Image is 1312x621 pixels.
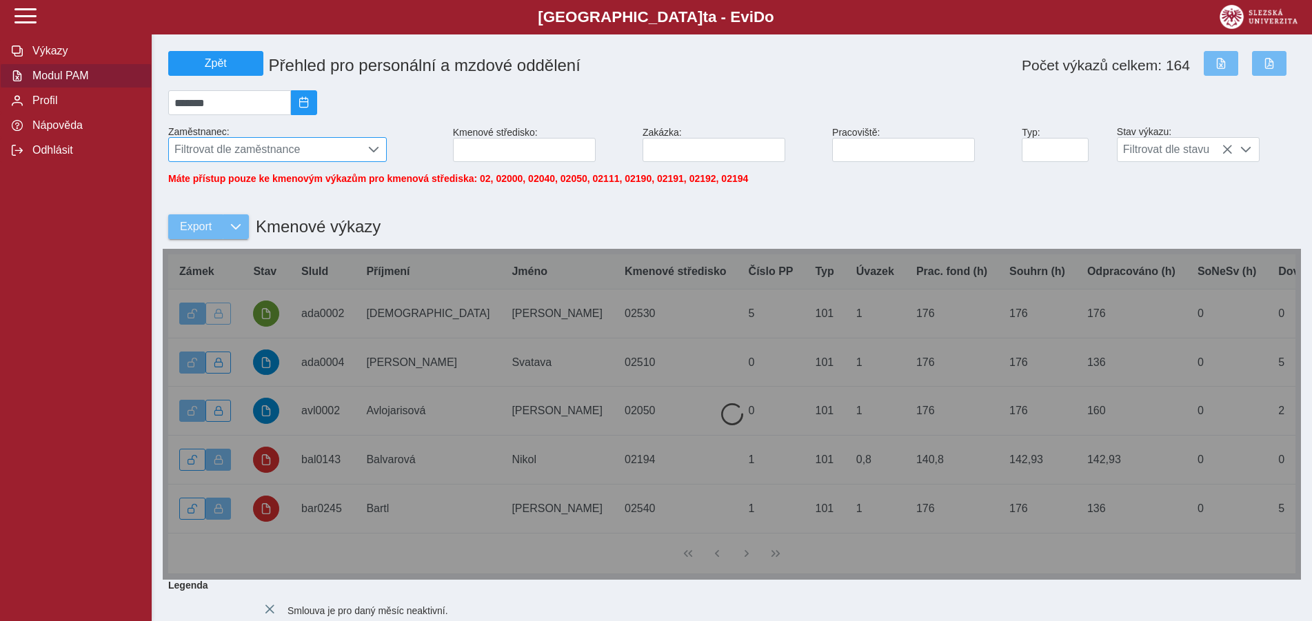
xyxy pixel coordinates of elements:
span: Filtrovat dle stavu [1118,138,1233,161]
div: Zakázka: [637,121,827,167]
span: Export [180,221,212,233]
div: Typ: [1016,121,1111,167]
button: Export [168,214,223,239]
span: Zpět [174,57,257,70]
h1: Kmenové výkazy [249,210,381,243]
button: Zpět [168,51,263,76]
b: [GEOGRAPHIC_DATA] a - Evi [41,8,1271,26]
b: Legenda [163,574,1290,596]
span: o [765,8,774,26]
span: Nápověda [28,119,140,132]
button: Export do PDF [1252,51,1286,76]
div: Kmenové středisko: [447,121,637,167]
span: Profil [28,94,140,107]
span: Máte přístup pouze ke kmenovým výkazům pro kmenová střediska: 02, 02000, 02040, 02050, 02111, 021... [168,173,748,184]
img: logo_web_su.png [1220,5,1298,29]
h1: Přehled pro personální a mzdové oddělení [263,50,833,81]
button: 2025/09 [291,90,317,115]
div: Zaměstnanec: [163,121,447,167]
span: Modul PAM [28,70,140,82]
div: Pracoviště: [827,121,1016,167]
span: Smlouva je pro daný měsíc neaktivní. [287,604,448,615]
span: Počet výkazů celkem: 164 [1022,57,1190,74]
span: Výkazy [28,45,140,57]
div: Stav výkazu: [1111,121,1301,167]
span: Filtrovat dle zaměstnance [169,138,361,161]
span: t [703,8,707,26]
span: Odhlásit [28,144,140,156]
span: D [754,8,765,26]
button: Export do Excelu [1204,51,1238,76]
